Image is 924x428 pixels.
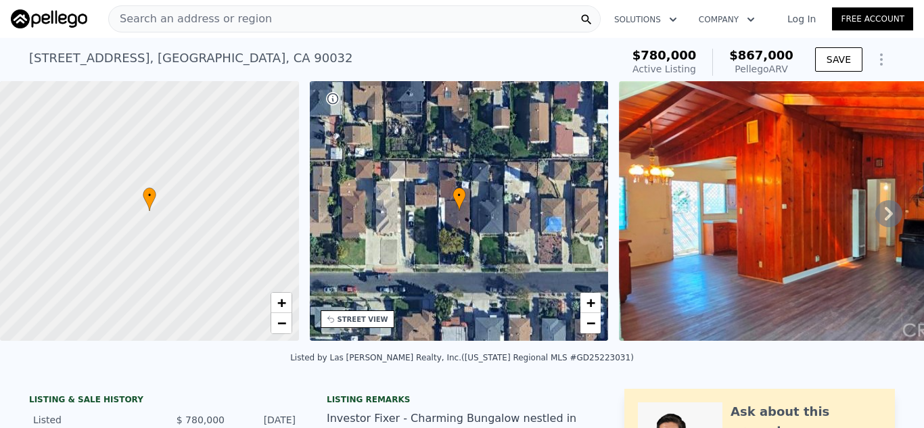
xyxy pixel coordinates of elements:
span: $ 780,000 [177,414,225,425]
button: Show Options [868,46,895,73]
a: Zoom out [580,313,601,333]
div: Listed [33,413,154,427]
span: $780,000 [632,48,697,62]
div: STREET VIEW [338,314,388,325]
span: • [143,189,156,201]
span: + [277,294,285,311]
span: • [453,189,466,201]
div: [DATE] [235,413,296,427]
div: Pellego ARV [729,62,793,76]
a: Zoom in [271,293,292,313]
a: Log In [771,12,832,26]
a: Zoom out [271,313,292,333]
span: + [586,294,595,311]
img: Pellego [11,9,87,28]
div: • [143,187,156,211]
span: − [586,314,595,331]
a: Zoom in [580,293,601,313]
div: • [453,187,466,211]
a: Free Account [832,7,913,30]
div: LISTING & SALE HISTORY [29,394,300,408]
div: Listing remarks [327,394,597,405]
div: Listed by Las [PERSON_NAME] Realty, Inc. ([US_STATE] Regional MLS #GD25223031) [290,353,634,362]
button: Company [688,7,766,32]
div: [STREET_ADDRESS] , [GEOGRAPHIC_DATA] , CA 90032 [29,49,353,68]
span: Search an address or region [109,11,272,27]
span: $867,000 [729,48,793,62]
button: Solutions [603,7,688,32]
button: SAVE [815,47,862,72]
span: Active Listing [632,64,696,74]
span: − [277,314,285,331]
